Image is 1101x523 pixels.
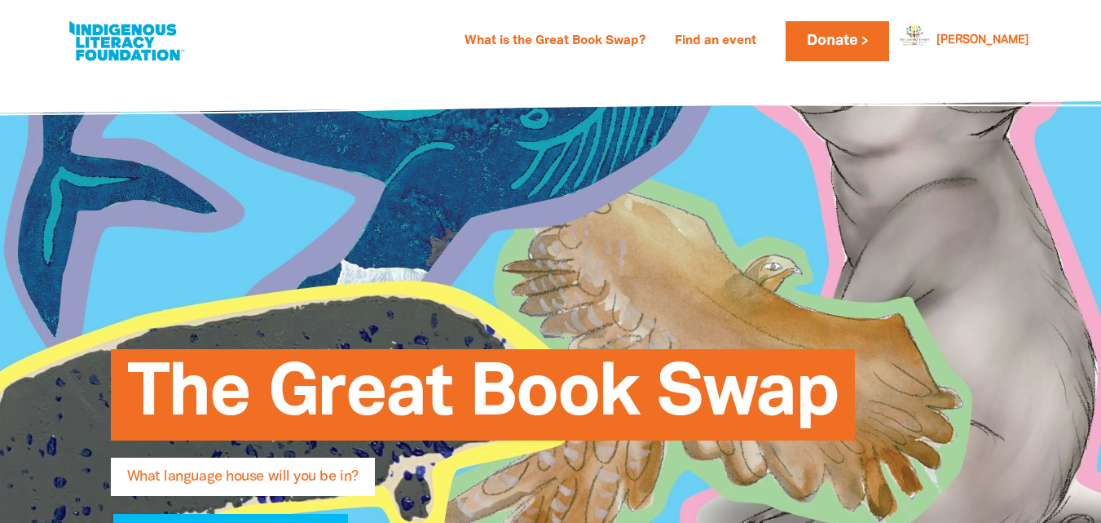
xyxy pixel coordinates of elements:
a: Find an event [665,29,766,55]
a: Donate [786,21,888,61]
a: What is the Great Book Swap? [455,29,655,55]
a: [PERSON_NAME] [936,35,1029,47]
span: The Great Book Swap [127,361,839,441]
span: What language house will you be in? [127,470,359,496]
